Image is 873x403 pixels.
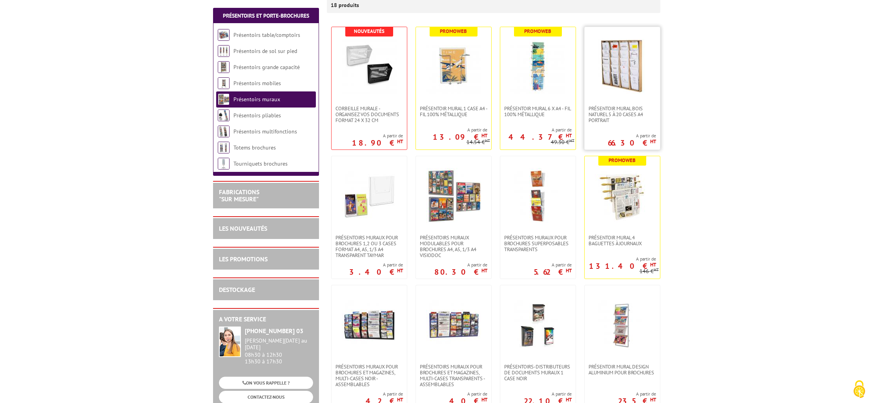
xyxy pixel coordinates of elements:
[481,267,487,274] sup: HT
[595,168,650,223] img: Présentoir mural 4 baguettes à journaux
[366,391,403,397] span: A partir de
[650,138,656,145] sup: HT
[426,39,481,94] img: Présentoir mural 1 case A4 - Fil 100% métallique
[849,379,869,399] img: Cookies (fenêtre modale)
[233,31,300,38] a: Présentoirs table/comptoirs
[434,270,487,274] p: 80.30 €
[233,96,280,103] a: Présentoirs muraux
[589,264,656,268] p: 131.40 €
[218,142,230,153] img: Totems brochures
[510,39,565,94] img: Présentoir mural 6 x A4 - Fil 100% métallique
[335,235,403,258] span: PRÉSENTOIRS MURAUX POUR BROCHURES 1,2 OU 3 CASES FORMAT A4, A5, 1/3 A4 TRANSPARENT TAYMAR
[218,77,230,89] img: Présentoirs mobiles
[504,364,572,381] span: PRÉSENTOIRS-DISTRIBUTEURS DE DOCUMENTS MURAUX 1 CASE NOIR
[233,80,281,87] a: Présentoirs mobiles
[510,297,565,352] img: PRÉSENTOIRS-DISTRIBUTEURS DE DOCUMENTS MURAUX 1 CASE NOIR
[846,376,873,403] button: Cookies (fenêtre modale)
[233,64,300,71] a: Présentoirs grande capacité
[219,188,259,203] a: FABRICATIONS"Sur Mesure"
[420,364,487,387] span: PRÉSENTOIRS MURAUX POUR BROCHURES ET MAGAZINES, MULTI-CASES TRANSPARENTS - ASSEMBLABLES
[640,268,659,274] p: 146 €
[420,106,487,117] span: Présentoir mural 1 case A4 - Fil 100% métallique
[233,160,288,167] a: Tourniquets brochures
[416,127,487,133] span: A partir de
[524,391,572,397] span: A partir de
[426,297,481,352] img: PRÉSENTOIRS MURAUX POUR BROCHURES ET MAGAZINES, MULTI-CASES TRANSPARENTS - ASSEMBLABLES
[219,286,255,294] a: DESTOCKAGE
[332,235,407,258] a: PRÉSENTOIRS MURAUX POUR BROCHURES 1,2 OU 3 CASES FORMAT A4, A5, 1/3 A4 TRANSPARENT TAYMAR
[416,235,491,258] a: Présentoirs muraux modulables pour brochures A4, A5, 1/3 A4 VISIODOC
[595,39,650,94] img: Présentoir Mural Bois naturel 5 à 20 cases A4 Portrait
[589,106,656,123] span: Présentoir Mural Bois naturel 5 à 20 cases A4 Portrait
[233,47,297,55] a: Présentoirs de sol sur pied
[349,270,403,274] p: 3.40 €
[481,132,487,139] sup: HT
[500,235,576,252] a: PRÉSENTOIRS MURAUX POUR BROCHURES SUPERPOSABLES TRANSPARENTS
[218,158,230,170] img: Tourniquets brochures
[534,270,572,274] p: 5.62 €
[354,28,385,35] b: Nouveautés
[219,316,313,323] h2: A votre service
[569,138,574,143] sup: HT
[650,396,656,403] sup: HT
[352,140,403,145] p: 18.90 €
[504,235,572,252] span: PRÉSENTOIRS MURAUX POUR BROCHURES SUPERPOSABLES TRANSPARENTS
[589,364,656,376] span: PRÉSENTOIR MURAL DESIGN ALUMINIUM POUR BROCHURES
[352,133,403,139] span: A partir de
[416,364,491,387] a: PRÉSENTOIRS MURAUX POUR BROCHURES ET MAGAZINES, MULTI-CASES TRANSPARENTS - ASSEMBLABLES
[218,93,230,105] img: Présentoirs muraux
[654,267,659,272] sup: HT
[335,106,403,123] span: Corbeille Murale - Organisez vos documents format 24 x 32 cm
[650,261,656,268] sup: HT
[585,256,656,262] span: A partir de
[500,127,572,133] span: A partir de
[426,168,481,223] img: Présentoirs muraux modulables pour brochures A4, A5, 1/3 A4 VISIODOC
[233,128,297,135] a: Présentoirs multifonctions
[218,45,230,57] img: Présentoirs de sol sur pied
[233,112,281,119] a: Présentoirs pliables
[595,297,650,352] img: PRÉSENTOIR MURAL DESIGN ALUMINIUM POUR BROCHURES
[585,364,660,376] a: PRÉSENTOIR MURAL DESIGN ALUMINIUM POUR BROCHURES
[420,235,487,258] span: Présentoirs muraux modulables pour brochures A4, A5, 1/3 A4 VISIODOC
[219,224,267,232] a: LES NOUVEAUTÉS
[245,337,313,365] div: 08h30 à 12h30 13h30 à 17h30
[219,377,313,389] a: ON VOUS RAPPELLE ?
[245,327,303,335] strong: [PHONE_NUMBER] 03
[245,337,313,351] div: [PERSON_NAME][DATE] au [DATE]
[219,391,313,403] a: CONTACTEZ-NOUS
[589,235,656,246] span: Présentoir mural 4 baguettes à journaux
[566,396,572,403] sup: HT
[219,326,241,357] img: widget-service.jpg
[508,135,572,139] p: 44.37 €
[218,29,230,41] img: Présentoirs table/comptoirs
[233,144,276,151] a: Totems brochures
[349,262,403,268] span: A partir de
[534,262,572,268] span: A partir de
[618,391,656,397] span: A partir de
[434,262,487,268] span: A partir de
[219,255,268,263] a: LES PROMOTIONS
[566,132,572,139] sup: HT
[416,106,491,117] a: Présentoir mural 1 case A4 - Fil 100% métallique
[218,109,230,121] img: Présentoirs pliables
[585,235,660,246] a: Présentoir mural 4 baguettes à journaux
[608,133,656,139] span: A partir de
[218,126,230,137] img: Présentoirs multifonctions
[481,396,487,403] sup: HT
[608,140,656,145] p: 66.30 €
[467,139,490,145] p: 14.54 €
[500,364,576,381] a: PRÉSENTOIRS-DISTRIBUTEURS DE DOCUMENTS MURAUX 1 CASE NOIR
[504,106,572,117] span: Présentoir mural 6 x A4 - Fil 100% métallique
[500,106,576,117] a: Présentoir mural 6 x A4 - Fil 100% métallique
[524,28,551,35] b: Promoweb
[585,106,660,123] a: Présentoir Mural Bois naturel 5 à 20 cases A4 Portrait
[510,168,565,223] img: PRÉSENTOIRS MURAUX POUR BROCHURES SUPERPOSABLES TRANSPARENTS
[342,168,397,223] img: PRÉSENTOIRS MURAUX POUR BROCHURES 1,2 OU 3 CASES FORMAT A4, A5, 1/3 A4 TRANSPARENT TAYMAR
[551,139,574,145] p: 49.30 €
[397,138,403,145] sup: HT
[342,297,397,352] img: PRÉSENTOIRS MURAUX POUR BROCHURES ET MAGAZINES, MULTI-CASES NOIR - ASSEMBLABLES
[223,12,309,19] a: Présentoirs et Porte-brochures
[335,364,403,387] span: PRÉSENTOIRS MURAUX POUR BROCHURES ET MAGAZINES, MULTI-CASES NOIR - ASSEMBLABLES
[397,396,403,403] sup: HT
[433,135,487,139] p: 13.09 €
